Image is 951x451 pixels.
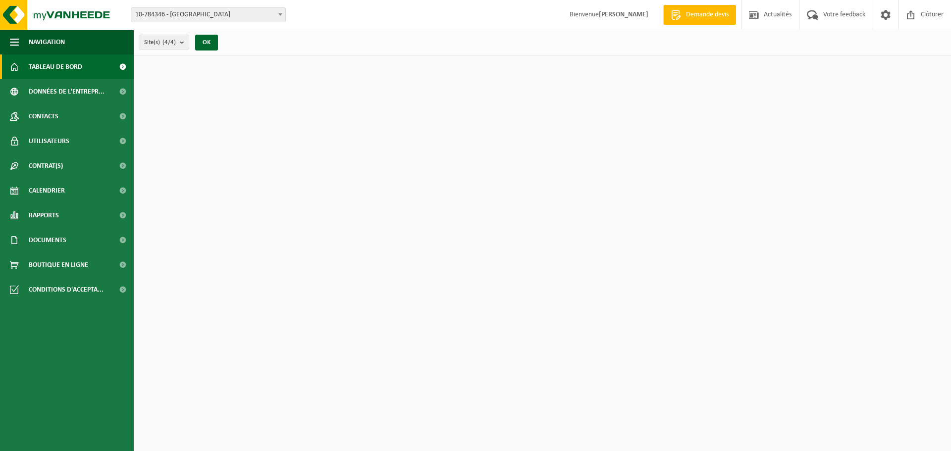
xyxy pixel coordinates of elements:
[131,8,285,22] span: 10-784346 - KEOLIS NORD - SAINT DENIS CEDEX
[29,178,65,203] span: Calendrier
[29,203,59,228] span: Rapports
[144,35,176,50] span: Site(s)
[29,54,82,79] span: Tableau de bord
[29,30,65,54] span: Navigation
[29,252,88,277] span: Boutique en ligne
[684,10,731,20] span: Demande devis
[195,35,218,50] button: OK
[29,129,69,153] span: Utilisateurs
[29,153,63,178] span: Contrat(s)
[29,104,58,129] span: Contacts
[162,39,176,46] count: (4/4)
[29,79,105,104] span: Données de l'entrepr...
[663,5,736,25] a: Demande devis
[29,228,66,252] span: Documents
[139,35,189,50] button: Site(s)(4/4)
[599,11,648,18] strong: [PERSON_NAME]
[29,277,104,302] span: Conditions d'accepta...
[131,7,286,22] span: 10-784346 - KEOLIS NORD - SAINT DENIS CEDEX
